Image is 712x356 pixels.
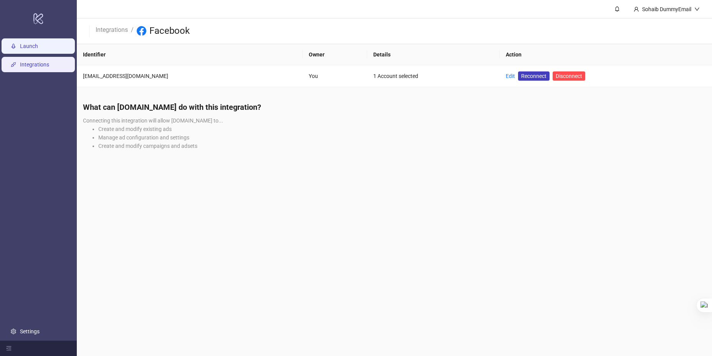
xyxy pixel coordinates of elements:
[98,142,706,150] li: Create and modify campaigns and adsets
[518,71,550,81] a: Reconnect
[639,5,694,13] div: Sohaib DummyEmail
[83,118,223,124] span: Connecting this integration will allow [DOMAIN_NAME] to...
[94,25,129,33] a: Integrations
[634,7,639,12] span: user
[131,25,134,37] li: /
[98,133,706,142] li: Manage ad configuration and settings
[77,44,303,65] th: Identifier
[500,44,712,65] th: Action
[556,73,582,79] span: Disconnect
[98,125,706,133] li: Create and modify existing ads
[83,102,706,113] h4: What can [DOMAIN_NAME] do with this integration?
[83,72,296,80] div: [EMAIL_ADDRESS][DOMAIN_NAME]
[20,61,49,68] a: Integrations
[367,44,500,65] th: Details
[506,73,515,79] a: Edit
[20,328,40,334] a: Settings
[6,346,12,351] span: menu-fold
[694,7,700,12] span: down
[614,6,620,12] span: bell
[20,43,38,49] a: Launch
[303,44,368,65] th: Owner
[373,72,493,80] div: 1 Account selected
[521,72,546,80] span: Reconnect
[309,72,361,80] div: You
[553,71,585,81] button: Disconnect
[149,25,190,37] h3: Facebook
